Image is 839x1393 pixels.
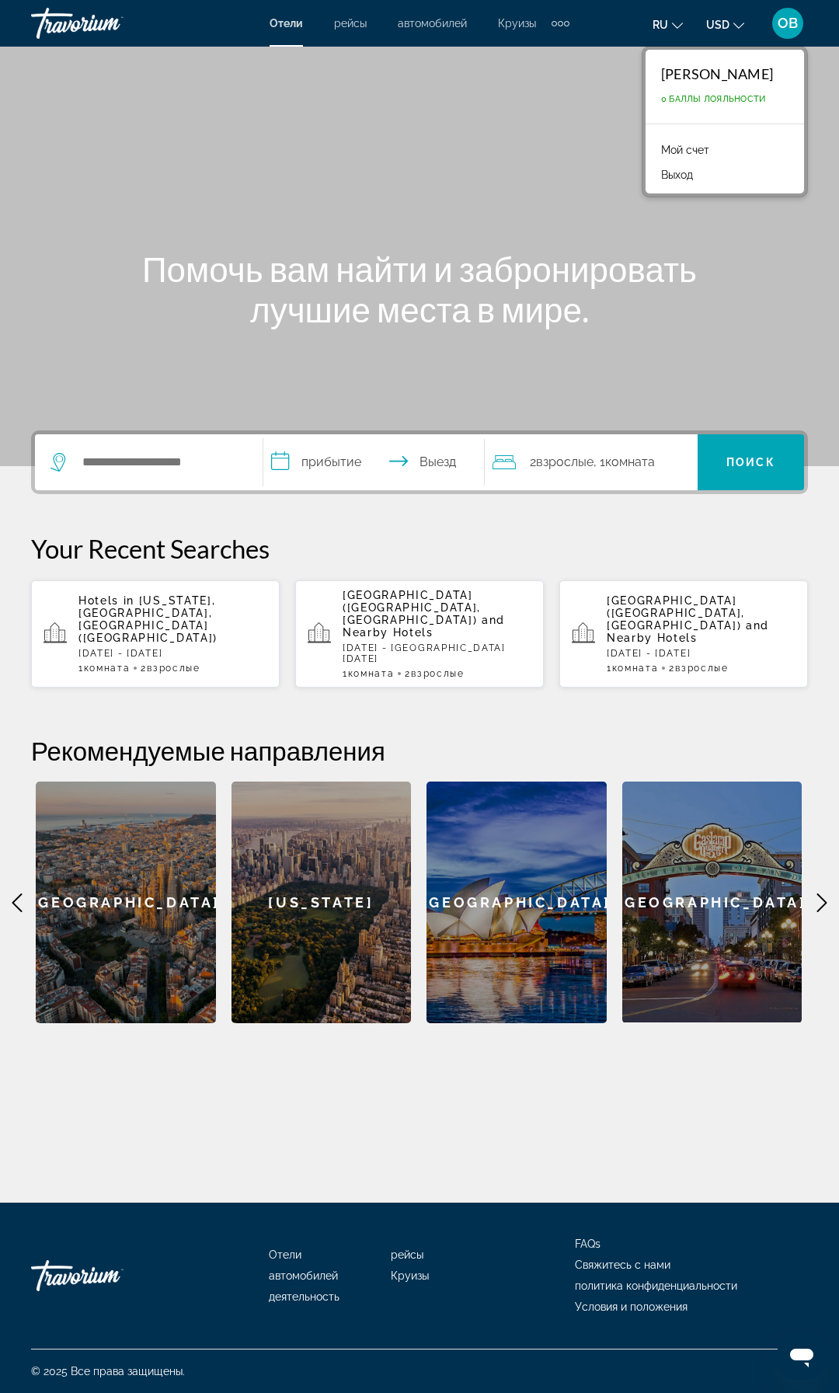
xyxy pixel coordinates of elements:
[698,434,804,490] button: Поиск
[269,1248,301,1261] a: Отели
[31,735,808,766] h2: Рекомендуемые направления
[706,13,744,36] button: Change currency
[270,17,303,30] a: Отели
[343,589,481,626] span: [GEOGRAPHIC_DATA] ([GEOGRAPHIC_DATA], [GEOGRAPHIC_DATA])
[726,456,775,468] span: Поиск
[575,1238,601,1250] a: FAQs
[31,580,280,688] button: Hotels in [US_STATE], [GEOGRAPHIC_DATA], [GEOGRAPHIC_DATA] ([GEOGRAPHIC_DATA])[DATE] - [DATE]1Ком...
[530,451,594,473] span: 2
[84,663,131,674] span: Комната
[607,594,745,632] span: [GEOGRAPHIC_DATA] ([GEOGRAPHIC_DATA], [GEOGRAPHIC_DATA])
[607,663,658,674] span: 1
[426,782,607,1023] a: [GEOGRAPHIC_DATA]
[295,580,544,688] button: [GEOGRAPHIC_DATA] ([GEOGRAPHIC_DATA], [GEOGRAPHIC_DATA]) and Nearby Hotels[DATE] - [GEOGRAPHIC_DA...
[622,782,802,1022] div: [GEOGRAPHIC_DATA]
[405,668,464,679] span: 2
[605,454,655,469] span: Комната
[575,1259,670,1271] a: Свяжитесь с нами
[778,16,798,31] span: OB
[559,580,808,688] button: [GEOGRAPHIC_DATA] ([GEOGRAPHIC_DATA], [GEOGRAPHIC_DATA]) and Nearby Hotels[DATE] - [DATE]1Комната...
[35,434,804,490] div: Search widget
[498,17,536,30] a: Круизы
[398,17,467,30] a: автомобилей
[31,1365,185,1377] span: © 2025 Все права защищены.
[661,65,773,82] div: [PERSON_NAME]
[343,668,394,679] span: 1
[575,1301,688,1313] a: Условия и положения
[343,643,531,664] p: [DATE] - [GEOGRAPHIC_DATA][DATE]
[348,668,395,679] span: Комната
[536,454,594,469] span: Взрослые
[269,1269,338,1282] a: автомобилей
[391,1269,429,1282] a: Круизы
[269,1290,339,1303] a: деятельность
[653,13,683,36] button: Change language
[485,434,698,490] button: Travelers: 2 adults, 0 children
[607,619,769,644] span: and Nearby Hotels
[777,1331,827,1381] iframe: Button to launch messaging window
[78,663,130,674] span: 1
[31,1252,186,1299] a: Travorium
[669,663,728,674] span: 2
[607,648,795,659] p: [DATE] - [DATE]
[36,782,216,1023] a: [GEOGRAPHIC_DATA]
[653,165,701,185] button: Выход
[232,782,412,1023] a: [US_STATE]
[675,663,728,674] span: Взрослые
[78,594,134,607] span: Hotels in
[147,663,200,674] span: Взрослые
[263,434,484,490] button: Check in and out dates
[141,663,200,674] span: 2
[594,451,655,473] span: , 1
[552,11,569,36] button: Extra navigation items
[391,1248,423,1261] a: рейсы
[128,249,711,329] h1: Помочь вам найти и забронировать лучшие места в мире.
[31,3,186,44] a: Travorium
[78,594,218,644] span: [US_STATE], [GEOGRAPHIC_DATA], [GEOGRAPHIC_DATA] ([GEOGRAPHIC_DATA])
[78,648,267,659] p: [DATE] - [DATE]
[31,533,808,564] p: Your Recent Searches
[622,782,802,1023] a: [GEOGRAPHIC_DATA]
[612,663,659,674] span: Комната
[334,17,367,30] a: рейсы
[343,614,505,639] span: and Nearby Hotels
[706,19,729,31] span: USD
[411,668,464,679] span: Взрослые
[653,140,717,160] a: Мой счет
[575,1280,737,1292] a: политика конфиденциальности
[661,94,766,104] span: 0 Баллы лояльности
[653,19,668,31] span: ru
[768,7,808,40] button: User Menu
